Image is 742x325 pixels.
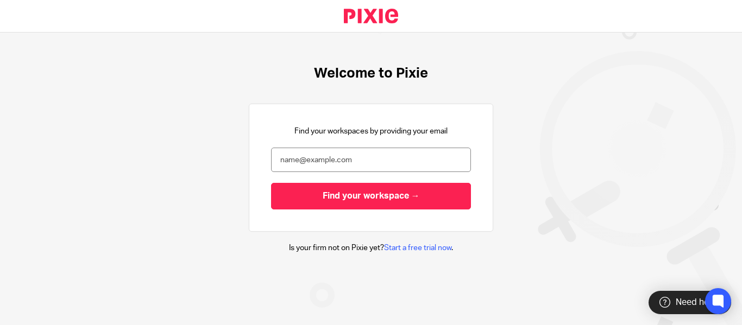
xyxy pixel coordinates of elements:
input: Find your workspace → [271,183,471,209]
p: Find your workspaces by providing your email [294,126,448,137]
h1: Welcome to Pixie [314,65,428,82]
p: Is your firm not on Pixie yet? . [289,243,453,253]
a: Start a free trial now [384,244,451,252]
input: name@example.com [271,148,471,172]
div: Need help? [649,291,731,314]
